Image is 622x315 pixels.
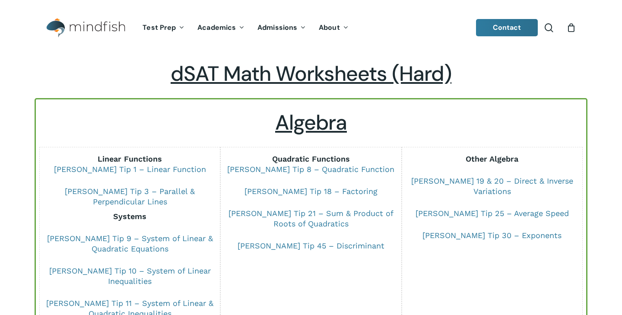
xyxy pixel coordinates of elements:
[566,23,576,32] a: Cart
[257,23,297,32] span: Admissions
[54,165,206,174] a: [PERSON_NAME] Tip 1 – Linear Function
[35,12,587,44] header: Main Menu
[197,23,236,32] span: Academics
[191,24,251,32] a: Academics
[228,209,394,228] a: [PERSON_NAME] Tip 21 – Sum & Product of Roots of Quadratics
[476,19,538,36] a: Contact
[98,154,162,163] strong: Linear Functions
[49,266,211,286] a: [PERSON_NAME] Tip 10 – System of Linear Inequalities
[47,234,213,253] a: [PERSON_NAME] Tip 9 – System of Linear & Quadratic Equations
[136,12,355,44] nav: Main Menu
[244,187,378,196] a: [PERSON_NAME] Tip 18 – Factoring
[312,24,355,32] a: About
[143,23,176,32] span: Test Prep
[238,241,384,250] a: [PERSON_NAME] Tip 45 – Discriminant
[493,23,521,32] span: Contact
[411,176,573,196] a: [PERSON_NAME] 19 & 20 – Direct & Inverse Variations
[65,187,195,206] a: [PERSON_NAME] Tip 3 – Parallel & Perpendicular Lines
[171,60,451,87] span: dSAT Math Worksheets (Hard)
[113,212,146,221] b: Systems
[227,165,394,174] a: [PERSON_NAME] Tip 8 – Quadratic Function
[275,109,347,136] u: Algebra
[319,23,340,32] span: About
[251,24,312,32] a: Admissions
[466,154,518,163] b: Other Algebra
[136,24,191,32] a: Test Prep
[416,209,569,218] a: [PERSON_NAME] Tip 25 – Average Speed
[422,231,562,240] a: [PERSON_NAME] Tip 30 – Exponents
[272,154,350,163] strong: Quadratic Functions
